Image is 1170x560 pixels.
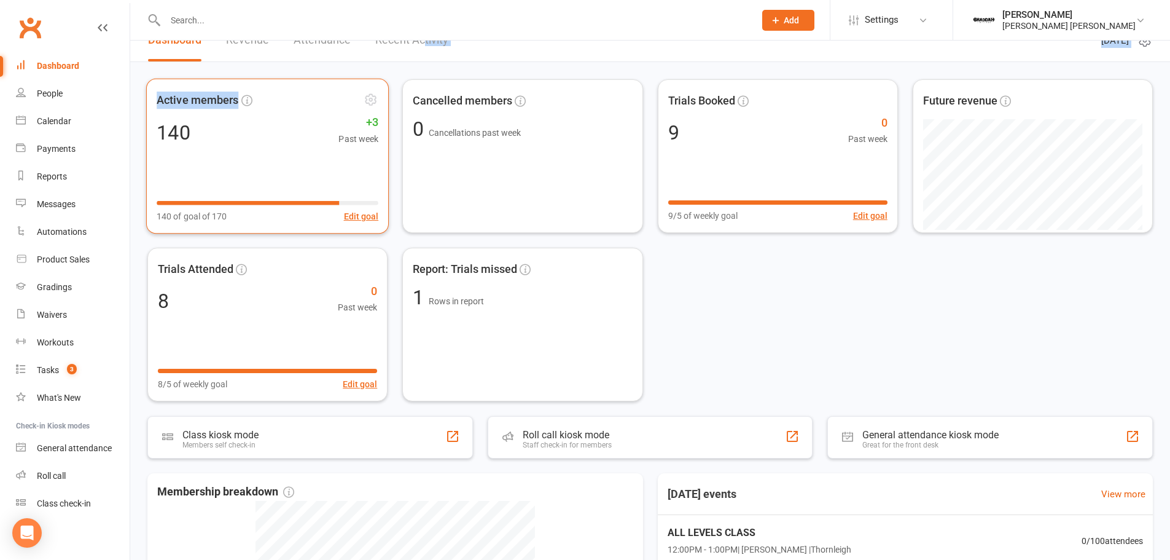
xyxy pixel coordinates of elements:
span: 12:00PM - 1:00PM | [PERSON_NAME] | Thornleigh [668,543,851,556]
div: Automations [37,227,87,237]
span: 3 [67,364,77,374]
h3: [DATE] events [658,483,746,505]
span: 0 / 100 attendees [1082,534,1143,548]
span: Past week [338,301,377,314]
span: Trials Attended [158,261,233,278]
span: Past week [338,132,378,146]
button: Edit goal [853,209,887,223]
a: Reports [16,163,130,191]
div: Dashboard [37,61,79,71]
div: Waivers [37,310,67,320]
div: 9 [668,123,679,143]
a: Roll call [16,462,130,490]
span: Active members [157,91,238,109]
div: Payments [37,144,76,154]
a: What's New [16,384,130,412]
span: Cancelled members [413,92,512,110]
a: Messages [16,191,130,218]
a: Gradings [16,274,130,301]
span: Cancellations past week [429,128,521,138]
div: What's New [37,393,81,403]
a: Class kiosk mode [16,490,130,518]
div: Open Intercom Messenger [12,518,42,548]
span: Trials Booked [668,92,735,110]
button: Add [762,10,814,31]
input: Search... [162,12,746,29]
div: Great for the front desk [862,441,999,449]
a: Payments [16,135,130,163]
a: Clubworx [15,12,45,43]
span: 140 of goal of 170 [157,209,227,223]
div: Tasks [37,365,59,375]
span: Report: Trials missed [413,261,517,278]
span: Past week [848,132,887,146]
a: Calendar [16,108,130,135]
div: Roll call [37,471,66,481]
a: Workouts [16,329,130,357]
a: Waivers [16,301,130,329]
div: Workouts [37,337,74,347]
div: Reports [37,172,67,181]
span: 0 [338,283,377,301]
span: ALL LEVELS CLASS [668,525,851,541]
a: People [16,80,130,108]
div: [PERSON_NAME] [PERSON_NAME] [1002,20,1136,31]
a: Tasks 3 [16,357,130,384]
div: 8 [158,291,169,311]
span: Future revenue [923,92,997,110]
div: General attendance kiosk mode [862,429,999,441]
div: Calendar [37,116,71,126]
div: Members self check-in [182,441,259,449]
div: General attendance [37,443,112,453]
button: Edit goal [343,377,377,391]
span: 1 [413,286,429,309]
div: Class kiosk mode [182,429,259,441]
div: Gradings [37,282,72,292]
div: Messages [37,199,76,209]
span: Add [784,15,799,25]
span: Settings [865,6,899,34]
a: General attendance kiosk mode [16,435,130,462]
div: [PERSON_NAME] [1002,9,1136,20]
span: Membership breakdown [157,483,294,501]
div: Product Sales [37,254,90,264]
span: 0 [848,114,887,132]
div: Staff check-in for members [523,441,612,449]
a: Automations [16,218,130,246]
button: Edit goal [344,209,379,223]
img: thumb_image1722295729.png [972,8,996,33]
span: 0 [413,117,429,141]
a: Product Sales [16,246,130,274]
a: View more [1101,487,1145,502]
span: 9/5 of weekly goal [668,209,738,223]
div: People [37,89,63,98]
span: Rows in report [429,296,484,306]
span: +3 [338,114,378,132]
div: Roll call kiosk mode [523,429,612,441]
span: 8/5 of weekly goal [158,377,227,391]
a: Dashboard [16,52,130,80]
div: 140 [157,122,190,142]
div: Class check-in [37,499,91,508]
